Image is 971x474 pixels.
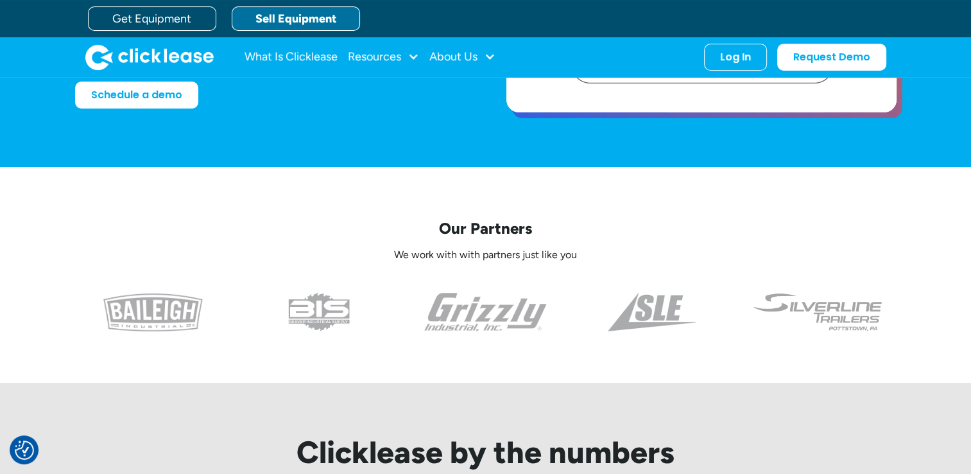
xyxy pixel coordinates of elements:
img: a black and white photo of the side of a triangle [608,293,696,331]
a: Schedule a demo [75,82,198,109]
a: What Is Clicklease [245,44,338,70]
div: Resources [348,44,419,70]
a: Get Equipment [88,6,216,31]
img: undefined [752,293,884,331]
div: About Us [429,44,495,70]
a: Request Demo [777,44,886,71]
img: the grizzly industrial inc logo [424,293,547,331]
div: Log In [720,51,751,64]
img: baileigh logo [103,293,203,331]
img: Revisit consent button [15,441,34,460]
img: Clicklease logo [85,44,214,70]
p: Our Partners [75,218,897,238]
p: We work with with partners just like you [75,249,897,262]
img: the logo for beaver industrial supply [288,293,350,331]
a: home [85,44,214,70]
button: Consent Preferences [15,441,34,460]
h2: Clicklease by the numbers [239,434,732,471]
a: Sell Equipment [232,6,360,31]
